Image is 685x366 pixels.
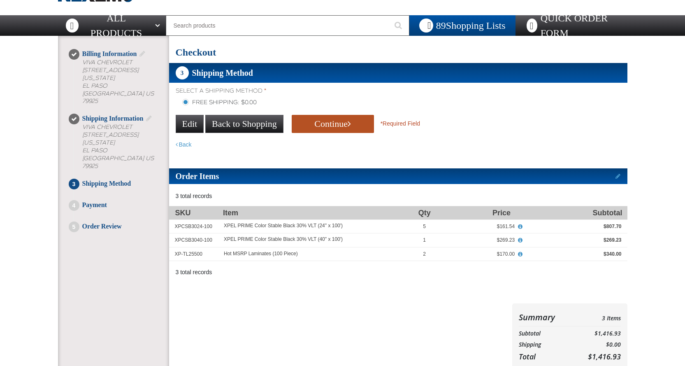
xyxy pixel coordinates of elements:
[492,209,511,217] span: Price
[515,251,525,258] button: View All Prices for Hot MSRP Laminates (100 Piece)
[182,99,189,105] input: Free Shipping: $0.00
[526,251,621,257] div: $340.00
[223,209,238,217] span: Item
[69,179,79,189] span: 3
[572,339,620,350] td: $0.00
[205,115,283,133] a: Back to Shopping
[82,131,139,146] span: [STREET_ADDRESS][US_STATE]
[519,350,572,363] th: Total
[519,310,572,324] th: Summary
[169,233,218,247] td: XPCSB3040-100
[138,50,146,57] a: Edit Billing Information
[176,192,212,200] div: 3 total records
[169,247,218,261] td: XP-TL25500
[224,237,343,242] : XPEL PRIME Color Stable Black 30% VLT (40" x 100')
[436,20,446,31] strong: 89
[82,201,107,208] span: Payment
[69,200,79,211] span: 4
[588,352,621,361] span: $1,416.93
[152,15,166,36] button: Open All Products pages
[74,221,169,231] li: Order Review. Step 5 of 5. Not Completed
[176,141,192,148] a: Back
[526,223,621,230] div: $807.70
[74,200,169,221] li: Payment. Step 4 of 5. Not Completed
[381,120,420,128] div: Required Field
[423,251,426,257] span: 2
[515,15,631,36] a: Quick Order Form
[82,155,144,162] span: [GEOGRAPHIC_DATA]
[176,87,627,95] span: Select a Shipping Method
[409,15,515,36] button: You have 89 Shopping Lists. Open to view details
[437,237,515,243] div: $269.23
[389,15,409,36] button: Start Searching
[224,251,298,256] a: Hot MSRP Laminates (100 Piece)
[436,20,506,31] span: Shopping Lists
[175,209,191,217] a: SKU
[82,59,132,66] span: Viva Chevrolet
[169,220,218,233] td: XPCSB3024-100
[176,66,189,79] span: 3
[515,223,525,231] button: View All Prices for XPEL PRIME Color Stable Black 30% VLT (24" x 100')
[572,310,620,324] td: 3 Items
[74,179,169,200] li: Shipping Method. Step 3 of 5. Not Completed
[68,49,169,231] nav: Checkout steps. Current step is Shipping Method. Step 3 of 5
[437,223,515,230] div: $161.54
[82,67,139,82] span: [STREET_ADDRESS][US_STATE]
[74,114,169,178] li: Shipping Information. Step 2 of 5. Completed
[572,328,620,339] td: $1,416.93
[176,115,204,133] a: Edit
[182,99,257,107] label: Free Shipping: $0.00
[423,237,426,243] span: 1
[82,90,144,97] span: [GEOGRAPHIC_DATA]
[82,82,107,89] span: EL PASO
[69,221,79,232] span: 5
[176,47,216,58] span: Checkout
[192,68,253,77] span: Shipping Method
[437,251,515,257] div: $170.00
[515,237,525,244] button: View All Prices for XPEL PRIME Color Stable Black 30% VLT (40" x 100')
[82,180,131,187] span: Shipping Method
[82,98,98,105] bdo: 79925
[82,11,150,40] span: All Products
[82,147,107,154] span: EL PASO
[292,115,374,133] button: Continue
[82,163,98,170] bdo: 79925
[169,168,219,184] h2: Order Items
[615,173,627,179] a: Edit items
[146,155,154,162] span: US
[423,224,426,229] span: 5
[146,90,154,97] span: US
[166,15,409,36] input: Search
[176,268,212,276] div: 3 total records
[82,50,137,57] span: Billing Information
[145,115,153,122] a: Edit Shipping Information
[224,223,343,229] : XPEL PRIME Color Stable Black 30% VLT (24" x 100')
[526,237,621,243] div: $269.23
[593,209,622,217] span: Subtotal
[82,124,132,131] span: Viva Chevrolet
[519,339,572,350] th: Shipping
[82,223,122,230] span: Order Review
[519,328,572,339] th: Subtotal
[74,49,169,114] li: Billing Information. Step 1 of 5. Completed
[82,115,144,122] span: Shipping Information
[418,209,431,217] span: Qty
